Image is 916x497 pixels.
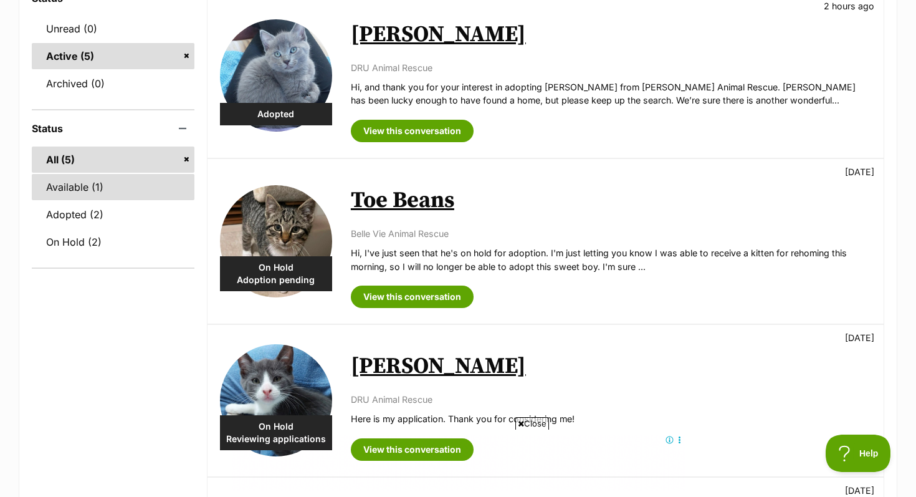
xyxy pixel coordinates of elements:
[220,433,332,445] span: Reviewing applications
[32,147,194,173] a: All (5)
[515,417,549,430] span: Close
[845,331,874,344] p: [DATE]
[845,484,874,497] p: [DATE]
[351,120,474,142] a: View this conversation
[32,70,194,97] a: Archived (0)
[351,393,871,406] p: DRU Animal Rescue
[220,103,332,125] div: Adopted
[220,274,332,286] span: Adoption pending
[351,246,871,273] p: Hi, I've just seen that he's on hold for adoption. I'm just letting you know I was able to receiv...
[845,165,874,178] p: [DATE]
[220,19,332,132] img: Sammy
[351,21,526,49] a: [PERSON_NAME]
[351,352,526,380] a: [PERSON_NAME]
[32,201,194,228] a: Adopted (2)
[32,43,194,69] a: Active (5)
[231,435,685,491] iframe: Advertisement
[220,344,332,456] img: Vinnie
[351,227,871,240] p: Belle Vie Animal Rescue
[32,229,194,255] a: On Hold (2)
[32,16,194,42] a: Unread (0)
[32,174,194,200] a: Available (1)
[826,435,891,472] iframe: Help Scout Beacon - Open
[351,286,474,308] a: View this conversation
[220,415,332,450] div: On Hold
[351,186,454,215] a: Toe Beans
[351,61,871,74] p: DRU Animal Rescue
[351,80,871,107] p: Hi, and thank you for your interest in adopting [PERSON_NAME] from [PERSON_NAME] Animal Rescue. [...
[220,185,332,297] img: Toe Beans
[220,256,332,291] div: On Hold
[351,412,871,425] p: Here is my application. Thank you for considering me!
[32,123,194,134] header: Status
